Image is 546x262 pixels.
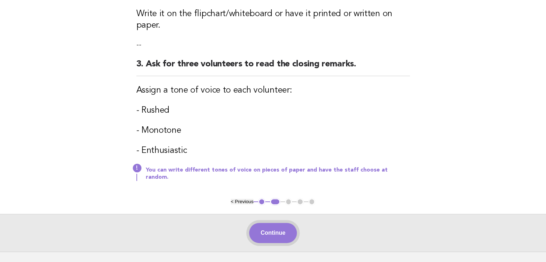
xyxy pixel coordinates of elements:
h3: - Enthusiastic [136,145,410,156]
h2: 3. Ask for three volunteers to read the closing remarks. [136,59,410,76]
h3: - Monotone [136,125,410,136]
p: You can write different tones of voice on pieces of paper and have the staff choose at random. [146,167,410,181]
h3: Write it on the flipchart/whiteboard or have it printed or written on paper. [136,8,410,31]
button: Continue [249,223,297,243]
p: -- [136,40,410,50]
h3: - Rushed [136,105,410,116]
h3: Assign a tone of voice to each volunteer: [136,85,410,96]
button: 1 [258,198,265,205]
button: 2 [270,198,280,205]
button: < Previous [231,199,253,204]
